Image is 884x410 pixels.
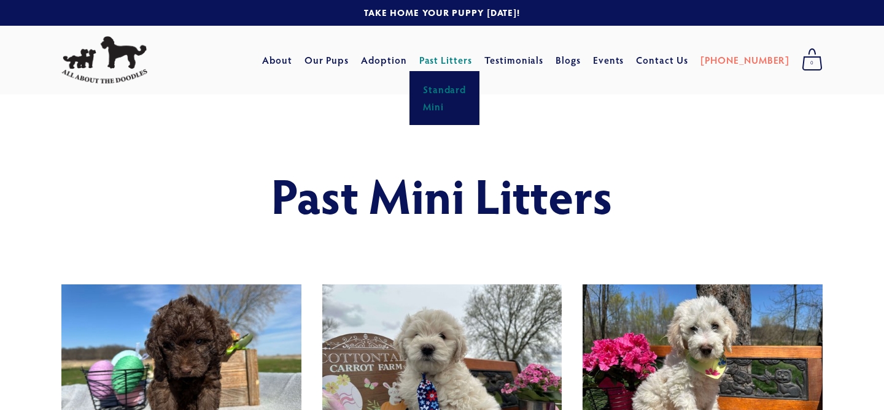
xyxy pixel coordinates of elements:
[61,36,147,84] img: All About The Doodles
[700,49,789,71] a: [PHONE_NUMBER]
[636,49,688,71] a: Contact Us
[484,49,544,71] a: Testimonials
[304,49,349,71] a: Our Pups
[419,53,473,66] a: Past Litters
[796,45,829,75] a: 0 items in cart
[262,49,292,71] a: About
[419,98,470,115] a: Mini
[419,81,470,98] a: Standard
[361,49,407,71] a: Adoption
[802,55,823,71] span: 0
[593,49,624,71] a: Events
[556,49,581,71] a: Blogs
[126,168,758,222] h1: Past Mini Litters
